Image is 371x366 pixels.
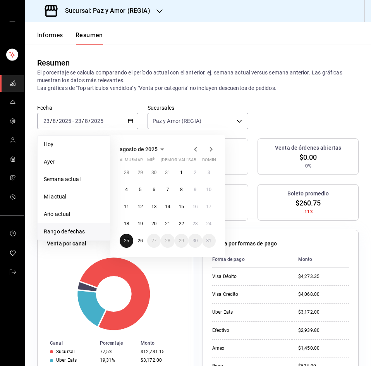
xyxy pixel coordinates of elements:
[192,204,198,209] font: 16
[147,234,161,248] button: 27 de agosto de 2025
[137,221,143,226] font: 19
[179,221,184,226] abbr: 22 de agosto de 2025
[120,146,158,152] font: agosto de 2025
[100,357,115,363] font: 19,31%
[76,31,103,39] font: Resumen
[151,170,156,175] abbr: 30 de julio de 2025
[124,204,129,209] font: 11
[37,58,70,67] font: Resumen
[175,234,188,248] button: 29 de agosto de 2025
[192,204,198,209] abbr: 16 de agosto de 2025
[133,157,143,166] abbr: martes
[161,166,174,180] button: 31 de julio de 2025
[37,31,63,39] font: Informes
[298,309,319,315] font: $3,172.00
[124,170,129,175] abbr: 28 de julio de 2025
[161,234,174,248] button: 28 de agosto de 2025
[175,217,188,231] button: 22 de agosto de 2025
[120,234,133,248] button: 25 de agosto de 2025
[194,170,196,175] abbr: 2 de agosto de 2025
[120,166,133,180] button: 28 de julio de 2025
[206,238,211,243] font: 31
[212,328,229,333] font: Efectivo
[120,200,133,214] button: 11 de agosto de 2025
[202,157,221,162] font: dominio
[194,187,196,192] abbr: 9 de agosto de 2025
[161,183,174,197] button: 7 de agosto de 2025
[9,20,15,26] button: cajón abierto
[202,217,216,231] button: 24 de agosto de 2025
[188,166,202,180] button: 2 de agosto de 2025
[206,187,211,192] abbr: 10 de agosto de 2025
[82,118,84,124] font: /
[151,238,156,243] abbr: 27 de agosto de 2025
[124,221,129,226] abbr: 18 de agosto de 2025
[206,204,211,209] abbr: 17 de agosto de 2025
[124,204,129,209] abbr: 11 de agosto de 2025
[133,166,147,180] button: 29 de julio de 2025
[44,141,53,147] font: Hoy
[194,187,196,192] font: 9
[52,118,56,124] input: --
[137,221,143,226] abbr: 19 de agosto de 2025
[151,221,156,226] abbr: 20 de agosto de 2025
[165,170,170,175] abbr: 31 de julio de 2025
[175,157,196,166] abbr: viernes
[165,238,170,243] abbr: 28 de agosto de 2025
[179,204,184,209] font: 15
[147,200,161,214] button: 13 de agosto de 2025
[175,200,188,214] button: 15 de agosto de 2025
[44,159,55,165] font: Ayer
[298,328,319,333] font: $2,939.80
[137,170,143,175] font: 29
[133,183,147,197] button: 5 de agosto de 2025
[141,357,162,363] font: $3,172.00
[147,157,155,166] abbr: miércoles
[147,166,161,180] button: 30 de julio de 2025
[175,183,188,197] button: 8 de agosto de 2025
[148,104,174,110] font: Sucursales
[44,211,70,217] font: Año actual
[151,221,156,226] font: 20
[188,157,196,166] abbr: sábado
[175,166,188,180] button: 1 de agosto de 2025
[303,209,314,214] font: -11%
[165,221,170,226] font: 21
[206,221,211,226] abbr: 24 de agosto de 2025
[153,118,201,124] font: Paz y Amor (REGIA)
[179,204,184,209] abbr: 15 de agosto de 2025
[151,170,156,175] font: 30
[192,238,198,243] abbr: 30 de agosto de 2025
[167,187,169,192] font: 7
[120,157,143,162] font: almuerzo
[137,204,143,209] font: 12
[161,200,174,214] button: 14 de agosto de 2025
[91,118,104,124] input: ----
[153,187,155,192] font: 6
[100,340,123,346] font: Porcentaje
[50,340,63,346] font: Canal
[125,187,128,192] abbr: 4 de agosto de 2025
[120,217,133,231] button: 18 de agosto de 2025
[72,118,74,124] font: -
[208,170,210,175] font: 3
[212,309,233,315] font: Uber Eats
[167,187,169,192] abbr: 7 de agosto de 2025
[151,204,156,209] abbr: 13 de agosto de 2025
[137,170,143,175] abbr: 29 de julio de 2025
[165,204,170,209] font: 14
[137,238,143,243] font: 26
[180,170,183,175] font: 1
[133,217,147,231] button: 19 de agosto de 2025
[192,238,198,243] font: 30
[206,187,211,192] font: 10
[100,349,113,354] font: 77,5%
[124,170,129,175] font: 28
[179,238,184,243] font: 29
[202,157,221,166] abbr: domingo
[161,157,206,162] font: [DEMOGRAPHIC_DATA]
[151,238,156,243] font: 27
[212,257,245,262] font: Forma de pago
[139,187,142,192] abbr: 5 de agosto de 2025
[50,118,52,124] font: /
